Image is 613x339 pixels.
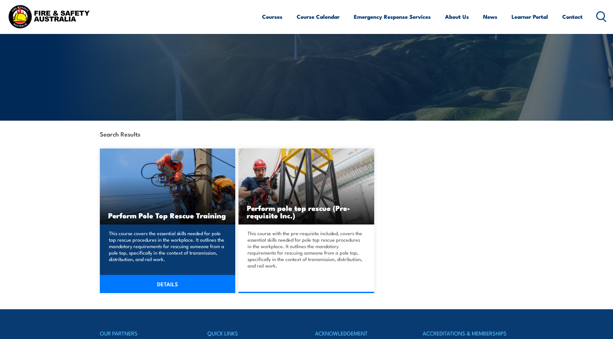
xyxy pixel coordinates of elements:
[207,329,298,338] h4: QUICK LINKS
[297,8,340,25] a: Course Calendar
[262,8,282,25] a: Courses
[100,275,236,293] a: DETAILS
[483,8,497,25] a: News
[354,8,431,25] a: Emergency Response Services
[445,8,469,25] a: About Us
[100,129,140,138] strong: Search Results
[315,329,406,338] h4: ACKNOWLEDGEMENT
[100,329,190,338] h4: OUR PARTNERS
[423,329,513,338] h4: ACCREDITATIONS & MEMBERSHIPS
[562,8,583,25] a: Contact
[109,230,225,262] p: This course covers the essential skills needed for pole top rescue procedures in the workplace. I...
[512,8,548,25] a: Learner Portal
[247,204,366,219] h3: Perform pole top rescue (Pre-requisite Inc.)
[108,212,227,219] h3: Perform Pole Top Rescue Training
[238,148,374,224] img: Perform pole top rescue (Pre-requisite Inc.)
[248,230,363,269] p: This course with the pre-requisite included, covers the essential skills needed for pole top resc...
[100,148,236,224] img: Perform Pole Top Rescue course
[100,148,236,224] a: Perform Pole Top Rescue Training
